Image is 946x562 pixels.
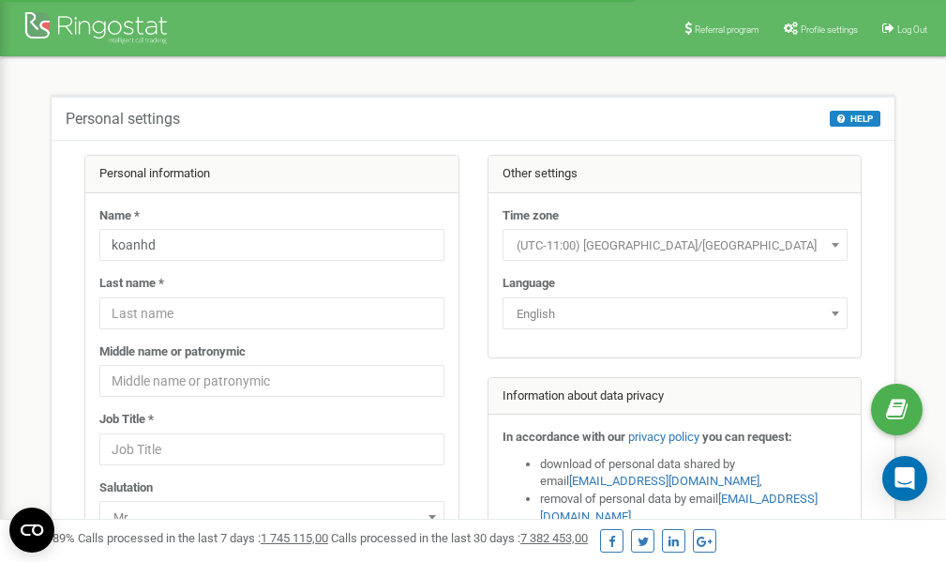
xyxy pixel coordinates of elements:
[99,207,140,225] label: Name *
[702,430,792,444] strong: you can request:
[882,456,927,501] div: Open Intercom Messenger
[99,479,153,497] label: Salutation
[540,456,848,491] li: download of personal data shared by email ,
[801,24,858,35] span: Profile settings
[520,531,588,545] u: 7 382 453,00
[509,233,841,259] span: (UTC-11:00) Pacific/Midway
[99,343,246,361] label: Middle name or patronymic
[99,229,444,261] input: Name
[503,207,559,225] label: Time zone
[503,430,625,444] strong: In accordance with our
[99,501,444,533] span: Mr.
[99,433,444,465] input: Job Title
[488,156,862,193] div: Other settings
[488,378,862,416] div: Information about data privacy
[569,474,759,488] a: [EMAIL_ADDRESS][DOMAIN_NAME]
[78,531,328,545] span: Calls processed in the last 7 days :
[503,275,555,293] label: Language
[99,297,444,329] input: Last name
[695,24,759,35] span: Referral program
[99,365,444,397] input: Middle name or patronymic
[85,156,458,193] div: Personal information
[897,24,927,35] span: Log Out
[509,301,841,327] span: English
[503,297,848,329] span: English
[106,505,438,531] span: Mr.
[261,531,328,545] u: 1 745 115,00
[628,430,699,444] a: privacy policy
[99,411,154,429] label: Job Title *
[503,229,848,261] span: (UTC-11:00) Pacific/Midway
[99,275,164,293] label: Last name *
[9,508,54,553] button: Open CMP widget
[66,111,180,128] h5: Personal settings
[540,491,848,525] li: removal of personal data by email ,
[830,111,880,127] button: HELP
[331,531,588,545] span: Calls processed in the last 30 days :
